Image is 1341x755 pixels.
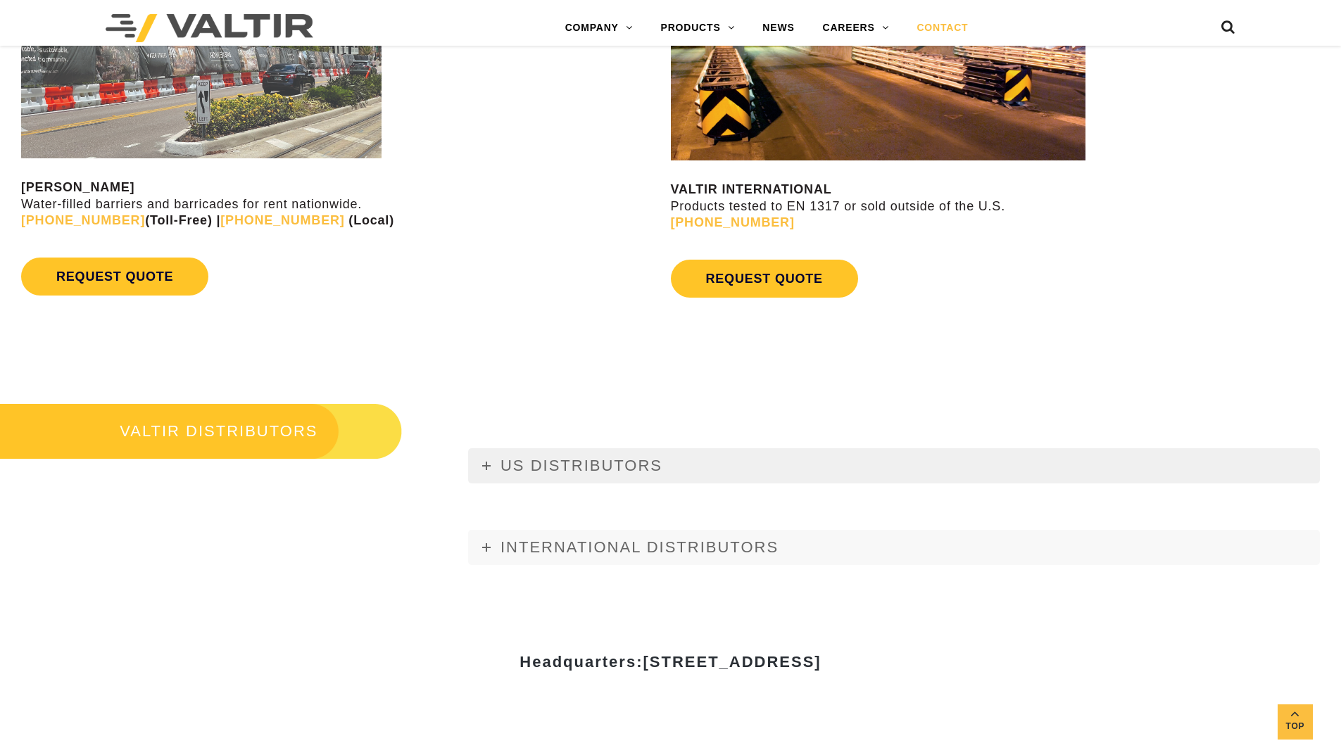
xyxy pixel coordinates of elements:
[551,14,647,42] a: COMPANY
[671,215,795,229] a: [PHONE_NUMBER]
[671,182,832,196] strong: VALTIR INTERNATIONAL
[902,14,982,42] a: CONTACT
[643,653,821,671] span: [STREET_ADDRESS]
[21,179,667,229] p: Water-filled barriers and barricades for rent nationwide.
[671,260,858,298] a: REQUEST QUOTE
[106,14,313,42] img: Valtir
[21,213,145,227] a: [PHONE_NUMBER]
[1278,718,1313,735] span: Top
[520,653,821,671] strong: Headquarters:
[500,457,662,474] span: US DISTRIBUTORS
[21,258,208,296] a: REQUEST QUOTE
[468,530,1320,565] a: INTERNATIONAL DISTRIBUTORS
[647,14,749,42] a: PRODUCTS
[468,448,1320,483] a: US DISTRIBUTORS
[1278,704,1313,740] a: Top
[220,213,344,227] a: [PHONE_NUMBER]
[21,213,220,227] strong: (Toll-Free) |
[348,213,394,227] strong: (Local)
[500,538,779,556] span: INTERNATIONAL DISTRIBUTORS
[21,180,134,194] strong: [PERSON_NAME]
[748,14,808,42] a: NEWS
[809,14,903,42] a: CAREERS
